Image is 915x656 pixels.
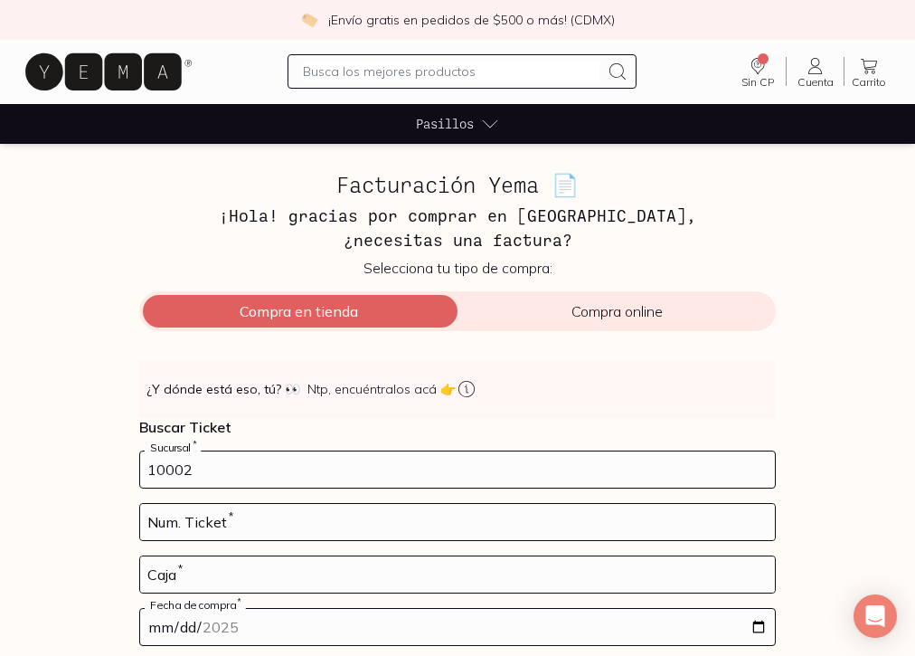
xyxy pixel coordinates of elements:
[140,556,775,593] input: 03
[145,598,246,612] label: Fecha de compra
[457,302,776,320] span: Compra online
[854,594,897,638] div: Open Intercom Messenger
[844,55,893,88] a: Carrito
[797,75,834,89] span: Cuenta
[139,259,776,277] p: Selecciona tu tipo de compra:
[787,55,844,88] a: Cuenta
[285,380,300,398] span: 👀
[140,452,775,488] input: 728
[729,55,786,88] a: Dirección no especificada
[146,380,300,398] strong: ¿Y dónde está eso, tú?
[139,204,776,252] h3: ¡Hola! gracias por comprar en [GEOGRAPHIC_DATA], ¿necesitas una factura?
[741,75,774,89] span: Sin CP
[139,173,776,196] h2: Facturación Yema 📄
[139,302,457,320] span: Compra en tienda
[139,418,776,436] p: Buscar Ticket
[328,11,615,29] p: ¡Envío gratis en pedidos de $500 o más! (CDMX)
[145,441,201,454] label: Sucursal
[303,61,599,82] input: Busca los mejores productos
[416,114,474,133] span: Pasillos
[307,380,456,398] span: Ntp, encuéntralos acá 👉
[852,75,886,89] span: Carrito
[140,609,775,645] input: 14-05-2023
[301,12,317,28] img: check
[140,504,775,540] input: 123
